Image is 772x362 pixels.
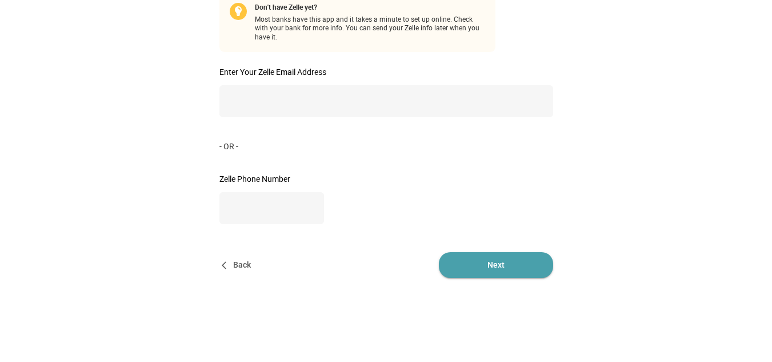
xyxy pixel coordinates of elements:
[255,3,486,42] span: Most banks have this app and it takes a minute to set up online. Check with your bank for more in...
[219,252,256,278] button: Back
[439,252,553,278] button: Next
[255,3,486,12] span: Don't have Zelle yet?
[219,68,553,76] label: Enter Your Zelle Email Address
[219,175,325,183] label: Zelle Phone Number
[215,141,558,152] div: - OR -
[230,3,247,20] img: Bulb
